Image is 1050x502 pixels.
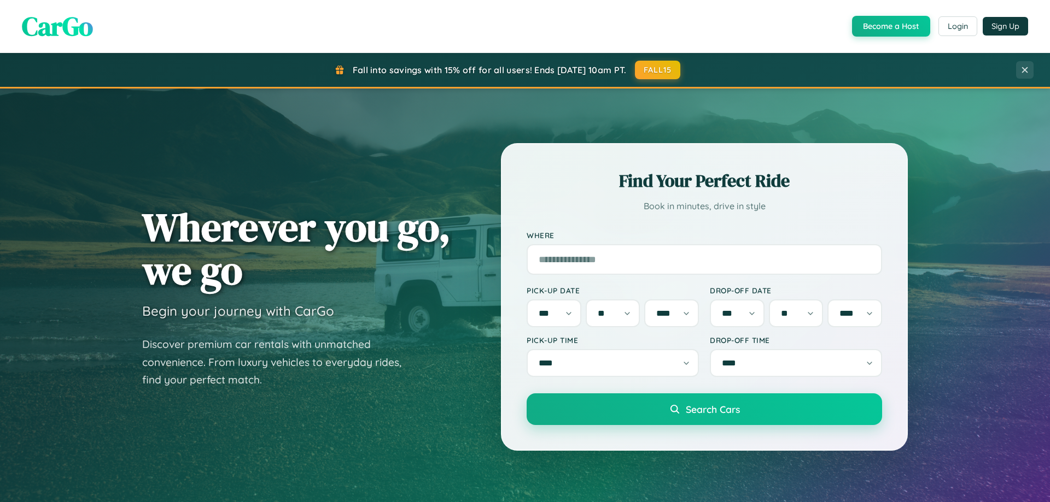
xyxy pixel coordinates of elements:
span: CarGo [22,8,93,44]
span: Fall into savings with 15% off for all users! Ends [DATE] 10am PT. [353,64,627,75]
button: Become a Host [852,16,930,37]
label: Pick-up Time [527,335,699,345]
button: Sign Up [983,17,1028,36]
button: Login [938,16,977,36]
h2: Find Your Perfect Ride [527,169,882,193]
button: FALL15 [635,61,681,79]
p: Discover premium car rentals with unmatched convenience. From luxury vehicles to everyday rides, ... [142,335,416,389]
label: Drop-off Time [710,335,882,345]
span: Search Cars [686,403,740,415]
h3: Begin your journey with CarGo [142,303,334,319]
p: Book in minutes, drive in style [527,198,882,214]
label: Drop-off Date [710,286,882,295]
label: Pick-up Date [527,286,699,295]
label: Where [527,231,882,240]
h1: Wherever you go, we go [142,205,451,292]
button: Search Cars [527,393,882,425]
